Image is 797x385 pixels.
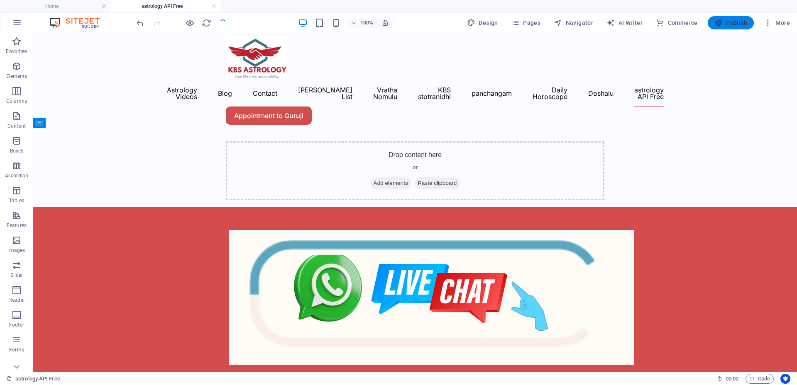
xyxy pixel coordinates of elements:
span: AI Writer [606,19,643,27]
button: Design [464,16,501,29]
div: Drop content here [193,108,571,167]
button: 100% [347,18,377,28]
span: Design [467,19,498,27]
h6: Session time [717,374,739,384]
span: Paste clipboard [381,144,427,156]
button: AI Writer [603,16,646,29]
span: Navigator [554,19,593,27]
h6: 100% [360,18,373,28]
a: Click to cancel selection. Double-click to open Pages [7,374,60,384]
p: Slider [10,272,23,278]
button: Commerce [653,16,701,29]
p: Favorites [6,48,27,55]
button: Code [746,374,774,384]
img: Editor Logo [48,18,110,28]
button: More [760,16,793,29]
span: Publish [714,19,747,27]
p: Images [8,247,25,254]
p: Header [8,297,25,303]
p: Tables [9,197,24,204]
h4: astrology API Free [110,2,221,11]
button: undo [135,18,145,28]
span: Code [749,374,770,384]
span: : [731,375,733,382]
i: Reload page [202,18,211,28]
p: Accordion [5,172,28,179]
span: Commerce [656,19,698,27]
p: Features [7,222,27,229]
i: On resize automatically adjust zoom level to fit chosen device. [381,19,389,27]
span: Pages [511,19,540,27]
button: reload [201,18,211,28]
button: Navigator [550,16,597,29]
span: Add elements [337,144,378,156]
button: Publish [708,16,754,29]
button: Usercentrics [780,374,790,384]
button: Click here to leave preview mode and continue editing [185,18,195,28]
p: Forms [9,346,24,353]
span: 00 00 [726,374,738,384]
p: Elements [6,73,27,80]
p: Boxes [10,148,24,154]
i: Undo: Delete elements (Ctrl+Z) [135,18,145,28]
span: More [764,19,790,27]
p: Footer [9,322,24,328]
p: Content [7,123,26,129]
p: Columns [6,98,27,104]
button: Pages [508,16,544,29]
